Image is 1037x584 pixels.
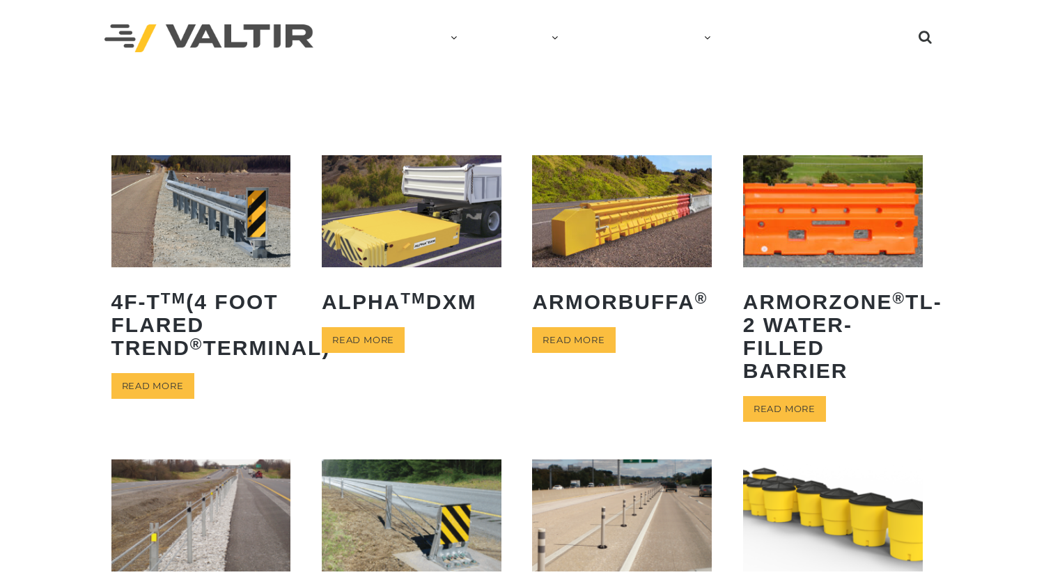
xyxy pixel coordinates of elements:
h2: ArmorZone TL-2 Water-Filled Barrier [743,280,923,393]
a: Read more about “ArmorBuffa®” [532,327,615,353]
sup: ® [190,336,203,353]
a: NEWS [572,24,632,52]
p: Valtir MASH products [111,97,926,113]
a: ArmorBuffa® [532,155,712,324]
h2: ALPHA DXM [322,280,501,324]
a: CONTACT [725,24,804,52]
a: PRODUCTS [471,24,572,52]
h2: ArmorBuffa [532,280,712,324]
a: Read more about “4F-TTM (4 Foot Flared TREND® Terminal)” [111,373,194,399]
a: Read more about “ArmorZone® TL-2 Water-Filled Barrier” [743,396,826,422]
a: 4F-TTM(4 Foot Flared TREND®Terminal) [111,155,291,370]
sup: ® [695,290,708,307]
h2: 4F-T (4 Foot Flared TREND Terminal) [111,280,291,370]
a: COMPANY [377,24,471,52]
p: Showing 1–12 of 32 results [111,126,277,142]
img: Valtir [104,24,313,53]
a: Read more about “ALPHATM DXM” [322,327,405,353]
a: ArmorZone®TL-2 Water-Filled Barrier [743,155,923,393]
a: ALPHATMDXM [322,155,501,324]
sup: ® [892,290,905,307]
sup: TM [161,290,187,307]
sup: TM [400,290,426,307]
a: CAREERS [632,24,725,52]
